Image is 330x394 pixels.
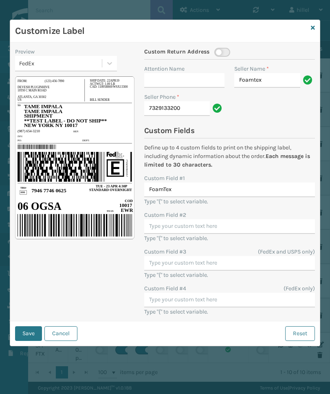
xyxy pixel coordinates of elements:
div: FedEx [19,59,103,68]
label: Type "{" to select variable. [144,308,208,315]
label: Attention Name [144,65,185,73]
label: (FedEx only) [284,284,315,293]
button: Save [15,326,42,341]
input: Type your custom text here [144,183,315,197]
label: Preview [15,47,35,56]
label: Type "{" to select variable. [144,198,208,205]
input: Type your custom text here [144,256,315,271]
label: Custom Field #1 [144,174,185,183]
input: Type your custom text here [144,219,315,234]
button: Cancel [44,326,77,341]
label: Seller Name [234,65,269,73]
button: Reset [285,326,315,341]
label: (FedEx and USPS only) [258,247,315,256]
label: Custom Field #2 [144,211,186,219]
label: Custom Field #3 [144,247,186,256]
label: Type "{" to select variable. [144,272,208,278]
label: Custom Field #4 [144,284,186,293]
span: Custom Return Address [144,47,209,56]
strong: Each message is limited to 30 characters. [144,153,310,168]
img: Template-FedEx.3f085674.svg [15,76,134,239]
span: Define up to 4 custom fields to print on the shipping label, including dynamic information about ... [144,144,291,160]
input: Type your custom text here [144,293,315,307]
label: Seller Phone [144,93,179,101]
h3: Customize Label [15,25,308,37]
h4: Custom Fields [144,126,315,136]
label: Type "{" to select variable. [144,235,208,242]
